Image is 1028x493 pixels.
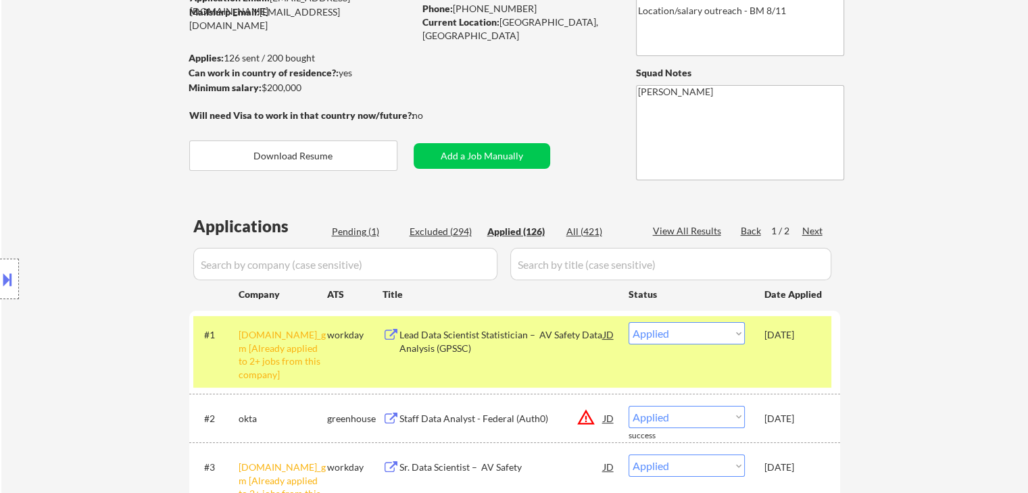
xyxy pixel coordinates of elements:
[189,82,262,93] strong: Minimum salary:
[410,225,477,238] div: Excluded (294)
[771,224,802,238] div: 1 / 2
[332,225,399,238] div: Pending (1)
[189,67,339,78] strong: Can work in country of residence?:
[764,288,824,301] div: Date Applied
[239,328,327,381] div: [DOMAIN_NAME]_gm [Already applied to 2+ jobs from this company]
[602,322,616,346] div: JD
[653,224,725,238] div: View All Results
[189,81,414,95] div: $200,000
[327,328,383,342] div: workday
[239,412,327,425] div: okta
[189,52,224,63] strong: Applies:
[487,225,555,238] div: Applied (126)
[399,461,604,474] div: Sr. Data Scientist – AV Safety
[383,288,616,301] div: Title
[193,248,497,280] input: Search by company (case sensitive)
[193,218,327,234] div: Applications
[327,288,383,301] div: ATS
[189,6,260,18] strong: Mailslurp Email:
[414,143,550,169] button: Add a Job Manually
[422,3,453,14] strong: Phone:
[189,140,397,171] button: Download Resume
[422,2,614,16] div: [PHONE_NUMBER]
[764,461,824,474] div: [DATE]
[422,16,499,28] strong: Current Location:
[764,328,824,342] div: [DATE]
[239,288,327,301] div: Company
[189,66,410,80] div: yes
[566,225,634,238] div: All (421)
[741,224,762,238] div: Back
[189,109,414,121] strong: Will need Visa to work in that country now/future?:
[602,406,616,430] div: JD
[189,51,414,65] div: 126 sent / 200 bought
[629,430,683,442] div: success
[510,248,831,280] input: Search by title (case sensitive)
[636,66,844,80] div: Squad Notes
[764,412,824,425] div: [DATE]
[602,455,616,479] div: JD
[327,412,383,425] div: greenhouse
[327,461,383,474] div: workday
[412,109,451,122] div: no
[422,16,614,42] div: [GEOGRAPHIC_DATA], [GEOGRAPHIC_DATA]
[399,328,604,355] div: Lead Data Scientist Statistician – AV Safety Data Analysis (GPSSC)
[399,412,604,425] div: Staff Data Analyst - Federal (Auth0)
[629,282,745,306] div: Status
[802,224,824,238] div: Next
[189,5,414,32] div: [EMAIL_ADDRESS][DOMAIN_NAME]
[577,408,595,427] button: warning_amber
